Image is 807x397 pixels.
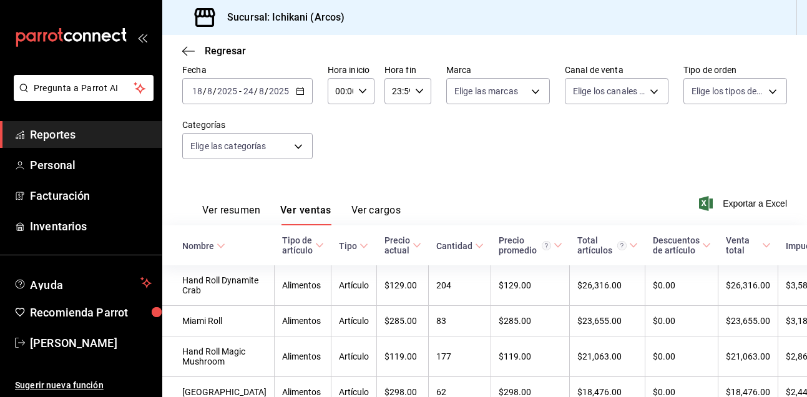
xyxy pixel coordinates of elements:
td: Miami Roll [162,306,275,336]
input: ---- [268,86,290,96]
td: $0.00 [645,336,718,377]
button: open_drawer_menu [137,32,147,42]
td: Artículo [331,306,377,336]
td: Alimentos [275,336,331,377]
td: 177 [429,336,491,377]
div: Cantidad [436,241,472,251]
input: ---- [217,86,238,96]
span: Elige los tipos de orden [692,85,764,97]
td: $21,063.00 [570,336,645,377]
span: / [265,86,268,96]
span: Recomienda Parrot [30,304,152,321]
input: -- [207,86,213,96]
td: $23,655.00 [718,306,778,336]
td: Alimentos [275,306,331,336]
div: Venta total [726,235,760,255]
td: $23,655.00 [570,306,645,336]
button: Pregunta a Parrot AI [14,75,154,101]
td: Hand Roll Dynamite Crab [162,265,275,306]
span: Sugerir nueva función [15,379,152,392]
td: Artículo [331,336,377,377]
span: Nombre [182,241,225,251]
span: Total artículos [577,235,638,255]
label: Hora inicio [328,66,374,74]
span: Facturación [30,187,152,204]
span: Regresar [205,45,246,57]
td: $0.00 [645,265,718,306]
svg: Precio promedio = Total artículos / cantidad [542,241,551,250]
td: $119.00 [491,336,570,377]
button: Regresar [182,45,246,57]
label: Marca [446,66,550,74]
div: Precio promedio [499,235,551,255]
span: / [254,86,258,96]
span: Personal [30,157,152,174]
td: $129.00 [491,265,570,306]
label: Tipo de orden [683,66,787,74]
label: Fecha [182,66,313,74]
span: Ayuda [30,275,135,290]
div: Tipo de artículo [282,235,313,255]
button: Ver resumen [202,204,260,225]
td: Alimentos [275,265,331,306]
div: Tipo [339,241,357,251]
input: -- [243,86,254,96]
td: $26,316.00 [718,265,778,306]
td: $129.00 [377,265,429,306]
td: 204 [429,265,491,306]
span: / [203,86,207,96]
span: Precio promedio [499,235,562,255]
span: Elige las categorías [190,140,267,152]
div: Descuentos de artículo [653,235,700,255]
span: Descuentos de artículo [653,235,711,255]
td: $26,316.00 [570,265,645,306]
label: Canal de venta [565,66,668,74]
span: Tipo [339,241,368,251]
div: Nombre [182,241,214,251]
span: Venta total [726,235,771,255]
span: Precio actual [384,235,421,255]
td: $285.00 [491,306,570,336]
h3: Sucursal: Ichikani (Arcos) [217,10,345,25]
span: Elige las marcas [454,85,518,97]
div: Precio actual [384,235,410,255]
span: Pregunta a Parrot AI [34,82,134,95]
td: $21,063.00 [718,336,778,377]
button: Ver cargos [351,204,401,225]
span: Inventarios [30,218,152,235]
label: Hora fin [384,66,431,74]
span: Cantidad [436,241,484,251]
a: Pregunta a Parrot AI [9,91,154,104]
button: Ver ventas [280,204,331,225]
button: Exportar a Excel [702,196,787,211]
td: Hand Roll Magic Mushroom [162,336,275,377]
td: 83 [429,306,491,336]
input: -- [192,86,203,96]
span: Reportes [30,126,152,143]
td: $0.00 [645,306,718,336]
div: navigation tabs [202,204,401,225]
div: Total artículos [577,235,627,255]
input: -- [258,86,265,96]
td: $119.00 [377,336,429,377]
span: Elige los canales de venta [573,85,645,97]
span: / [213,86,217,96]
span: - [239,86,242,96]
label: Categorías [182,120,313,129]
span: [PERSON_NAME] [30,335,152,351]
td: $285.00 [377,306,429,336]
svg: El total artículos considera cambios de precios en los artículos así como costos adicionales por ... [617,241,627,250]
td: Artículo [331,265,377,306]
span: Tipo de artículo [282,235,324,255]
